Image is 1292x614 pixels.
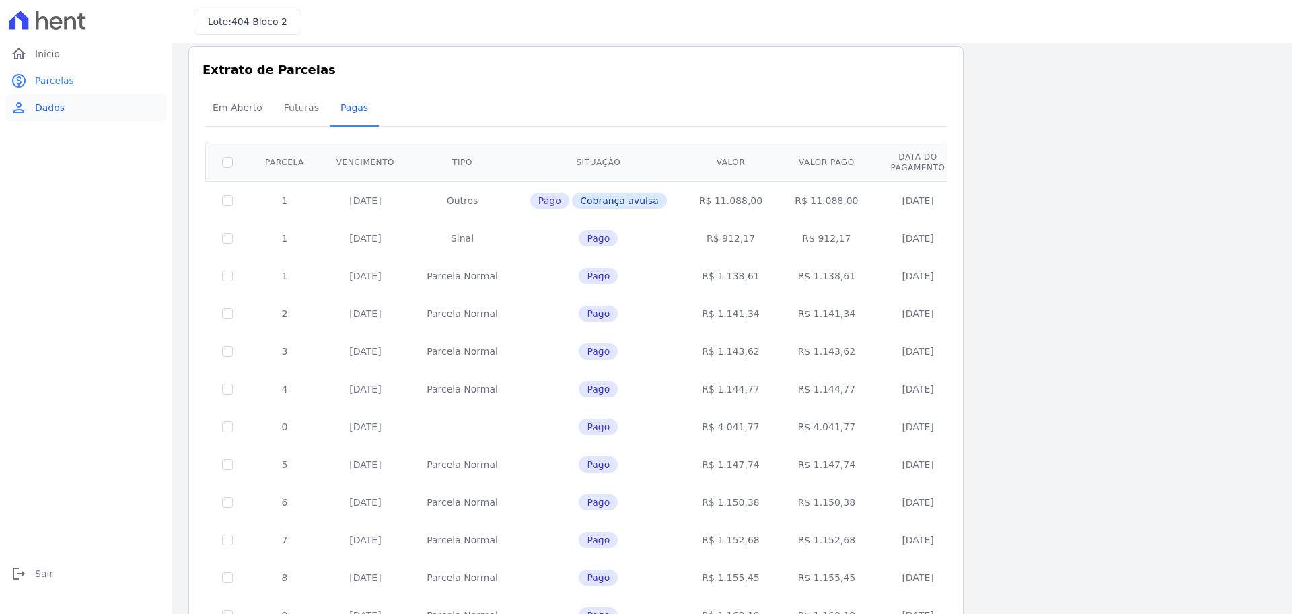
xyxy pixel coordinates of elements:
span: Cobrança avulsa [572,193,667,209]
td: 7 [249,521,320,559]
td: Outros [410,181,514,219]
td: [DATE] [875,219,962,257]
td: R$ 1.138,61 [683,257,779,295]
td: 8 [249,559,320,596]
td: 1 [249,219,320,257]
td: [DATE] [320,483,410,521]
td: R$ 912,17 [779,219,874,257]
td: Parcela Normal [410,333,514,370]
td: [DATE] [875,181,962,219]
td: [DATE] [320,521,410,559]
td: Parcela Normal [410,559,514,596]
span: Em Aberto [205,94,271,121]
td: [DATE] [320,295,410,333]
td: [DATE] [875,333,962,370]
h3: Extrato de Parcelas [203,61,949,79]
i: paid [11,73,27,89]
span: Sair [35,567,53,580]
td: 1 [249,181,320,219]
td: [DATE] [320,408,410,446]
span: Pago [579,419,618,435]
td: [DATE] [875,483,962,521]
th: Valor pago [779,143,874,181]
th: Data do pagamento [875,143,962,181]
td: 4 [249,370,320,408]
span: Pagas [332,94,376,121]
td: R$ 1.150,38 [779,483,874,521]
a: Pagas [330,92,379,127]
td: R$ 1.152,68 [779,521,874,559]
th: Tipo [410,143,514,181]
a: logoutSair [5,560,167,587]
td: [DATE] [320,219,410,257]
span: Pago [579,343,618,360]
span: Pago [579,230,618,246]
td: [DATE] [875,370,962,408]
td: [DATE] [875,257,962,295]
a: paidParcelas [5,67,167,94]
i: home [11,46,27,62]
input: Só é possível selecionar pagamentos em aberto [222,384,233,395]
td: 5 [249,446,320,483]
td: Parcela Normal [410,370,514,408]
h3: Lote: [208,15,287,29]
input: Só é possível selecionar pagamentos em aberto [222,195,233,206]
td: [DATE] [320,333,410,370]
td: R$ 1.147,74 [779,446,874,483]
input: Só é possível selecionar pagamentos em aberto [222,346,233,357]
td: Sinal [410,219,514,257]
td: [DATE] [875,446,962,483]
span: Parcelas [35,74,74,88]
span: Pago [579,456,618,473]
input: Só é possível selecionar pagamentos em aberto [222,497,233,508]
td: R$ 912,17 [683,219,779,257]
td: R$ 1.152,68 [683,521,779,559]
td: R$ 1.155,45 [779,559,874,596]
span: Pago [579,494,618,510]
td: Parcela Normal [410,446,514,483]
td: Parcela Normal [410,295,514,333]
input: Só é possível selecionar pagamentos em aberto [222,421,233,432]
td: Parcela Normal [410,483,514,521]
th: Parcela [249,143,320,181]
td: R$ 4.041,77 [683,408,779,446]
td: Parcela Normal [410,257,514,295]
td: R$ 11.088,00 [779,181,874,219]
a: homeInício [5,40,167,67]
input: Só é possível selecionar pagamentos em aberto [222,572,233,583]
input: Só é possível selecionar pagamentos em aberto [222,535,233,545]
td: R$ 1.155,45 [683,559,779,596]
span: Pago [579,268,618,284]
span: Pago [579,570,618,586]
td: R$ 1.144,77 [779,370,874,408]
i: logout [11,566,27,582]
td: 6 [249,483,320,521]
td: R$ 1.144,77 [683,370,779,408]
td: 3 [249,333,320,370]
td: 0 [249,408,320,446]
td: [DATE] [320,257,410,295]
td: R$ 1.141,34 [683,295,779,333]
th: Vencimento [320,143,410,181]
td: R$ 1.141,34 [779,295,874,333]
span: Pago [579,381,618,397]
td: R$ 1.147,74 [683,446,779,483]
td: [DATE] [875,559,962,596]
td: [DATE] [875,521,962,559]
td: 2 [249,295,320,333]
span: Futuras [276,94,327,121]
span: 404 Bloco 2 [231,16,287,27]
a: personDados [5,94,167,121]
td: R$ 1.138,61 [779,257,874,295]
input: Só é possível selecionar pagamentos em aberto [222,271,233,281]
i: person [11,100,27,116]
th: Valor [683,143,779,181]
td: [DATE] [875,408,962,446]
td: [DATE] [320,559,410,596]
th: Situação [514,143,683,181]
td: Parcela Normal [410,521,514,559]
td: [DATE] [320,181,410,219]
span: Início [35,47,60,61]
td: R$ 11.088,00 [683,181,779,219]
input: Só é possível selecionar pagamentos em aberto [222,308,233,319]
